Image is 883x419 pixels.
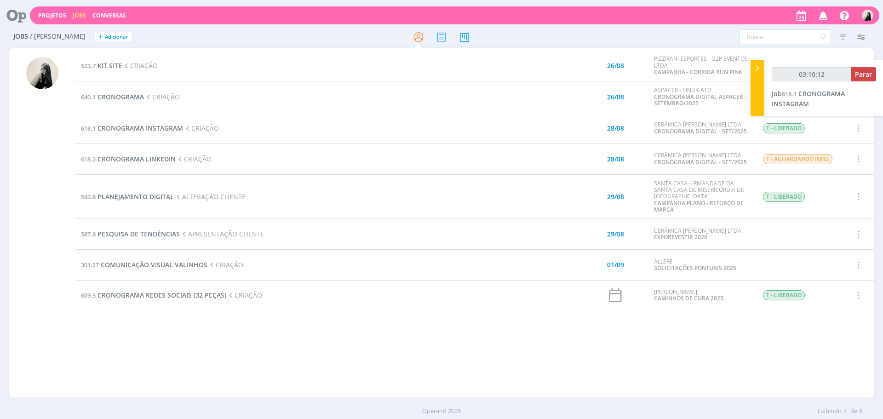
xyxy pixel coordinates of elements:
img: R [862,10,873,21]
img: R [26,57,58,89]
a: 301.27COMUNICAÇÃO VISUAL VALINHOS [81,260,207,269]
div: PIZZIRANI ESPORTES - G2P EVENTOS LTDA [654,56,749,75]
span: COMUNICAÇÃO VISUAL VALINHOS [101,260,207,269]
div: 29/08 [607,194,624,200]
a: 640.1CRONOGRAMA [81,92,144,101]
span: 618.1 [782,90,797,98]
span: 618.1 [81,124,96,132]
div: CERÂMICA [PERSON_NAME] LTDA [654,228,749,241]
a: 523.7KIT SITE [81,61,122,70]
a: 618.2CRONOGRAMA LINKEDIN [81,155,176,163]
a: CRONOGRAMA DIGITAL - SET/2025 [654,158,747,166]
a: Jobs [73,11,86,19]
span: CRONOGRAMA INSTAGRAM [97,124,183,132]
a: EXPOREVESTIR 2026 [654,233,707,241]
a: CAMPANHA PLANO - REFORÇO DE MARCA [654,199,744,213]
button: Projetos [35,12,69,19]
div: ASPACER - SINDICATO [654,87,749,107]
span: Exibindo [818,407,842,416]
span: 590.8 [81,193,96,201]
span: CRONOGRAMA REDES SOCIAIS (32 PEÇAS) [97,291,226,299]
span: ALTERAÇÃO CLIENTE [174,192,246,201]
span: APRESENTAÇÃO CLIENTE [180,230,264,238]
div: CERÂMICA [PERSON_NAME] LTDA [654,121,749,135]
span: T - LIBERADO [763,192,805,202]
button: Parar [851,67,876,81]
span: 523.7 [81,62,96,70]
span: 640.1 [81,93,96,101]
a: CAMINHOS DE CURA 2025 [654,294,723,302]
span: 618.2 [81,155,96,163]
span: PLANEJAMENTO DIGITAL [97,192,174,201]
span: 301.27 [81,261,99,269]
a: SOLICITAÇÕES PONTUAIS 2025 [654,264,736,272]
span: CRONOGRAMA INSTAGRAM [772,89,845,108]
div: CERÂMICA [PERSON_NAME] LTDA [654,152,749,166]
a: Conversas [92,11,126,19]
span: 8 [859,407,862,416]
span: CRIAÇÃO [144,92,180,101]
a: Projetos [38,11,66,19]
span: PESQUISA DE TENDÊNCIAS [97,230,180,238]
span: CRIAÇÃO [226,291,262,299]
span: de [850,407,857,416]
span: CRIAÇÃO [207,260,243,269]
span: 7 [843,407,847,416]
span: / [PERSON_NAME] [30,33,86,40]
div: 28/08 [607,125,624,132]
input: Busca [740,29,831,44]
span: CRONOGRAMA LINKEDIN [97,155,176,163]
button: Conversas [90,12,129,19]
span: Jobs [13,33,28,40]
a: CAMPANHA - CORRIDA RUN PINK [654,68,742,76]
span: T - AGUARDANDO INFO. [763,154,832,164]
span: + [98,32,103,42]
span: KIT SITE [97,61,122,70]
a: CRONOGRAMA DIGITAL ASPACER - SETEMBRO/2025 [654,93,746,107]
div: SANTA CASA - IRMANDADE DA SANTA CASA DE MISERICÓRDIA DE [GEOGRAPHIC_DATA] [654,180,749,213]
span: 587.8 [81,230,96,238]
a: 618.1CRONOGRAMA INSTAGRAM [81,124,183,132]
div: 28/08 [607,156,624,162]
span: CRIAÇÃO [183,124,219,132]
span: Adicionar [105,34,128,40]
div: ALLERE [654,258,749,272]
span: Parar [855,70,872,79]
button: R [861,7,874,23]
span: T - LIBERADO [763,290,805,300]
span: CRIAÇÃO [176,155,212,163]
div: 26/08 [607,94,624,100]
span: CRIAÇÃO [122,61,158,70]
a: 609.3CRONOGRAMA REDES SOCIAIS (32 PEÇAS) [81,291,226,299]
a: CRONOGRAMA DIGITAL - SET/2025 [654,127,747,135]
div: 26/08 [607,63,624,69]
span: CRONOGRAMA [97,92,144,101]
a: Job618.1CRONOGRAMA INSTAGRAM [772,89,845,108]
div: 29/08 [607,231,624,237]
button: Jobs [70,12,89,19]
div: 01/09 [607,262,624,268]
span: 609.3 [81,291,96,299]
a: 587.8PESQUISA DE TENDÊNCIAS [81,230,180,238]
a: 590.8PLANEJAMENTO DIGITAL [81,192,174,201]
span: T - LIBERADO [763,123,805,133]
div: [PERSON_NAME] [654,289,749,302]
button: +Adicionar [95,32,132,42]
